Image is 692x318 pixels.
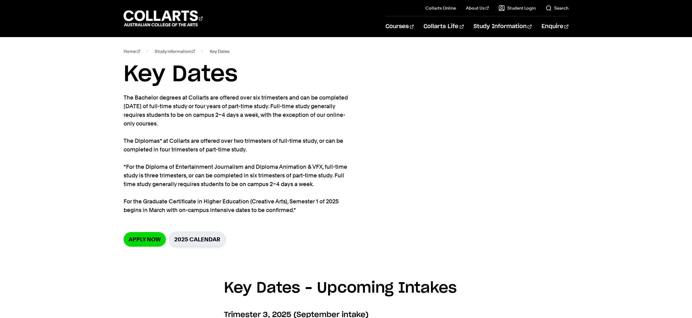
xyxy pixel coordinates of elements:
[124,93,349,214] p: The Bachelor degrees at Collarts are offered over six trimesters and can be completed [DATE] of f...
[499,5,536,11] a: Student Login
[155,47,195,56] a: Study information
[546,5,568,11] a: Search
[474,16,532,37] a: Study Information
[224,277,468,300] h3: Key Dates – Upcoming Intakes
[425,5,456,11] a: Collarts Online
[542,16,568,37] a: Enquire
[169,232,226,247] a: 2025 Calendar
[124,232,166,247] a: Apply now
[466,5,489,11] a: About Us
[424,16,463,37] a: Collarts Life
[386,16,414,37] a: Courses
[210,47,230,56] span: Key Dates
[124,10,203,27] div: Go to homepage
[124,47,140,56] a: Home
[124,61,568,88] h1: Key Dates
